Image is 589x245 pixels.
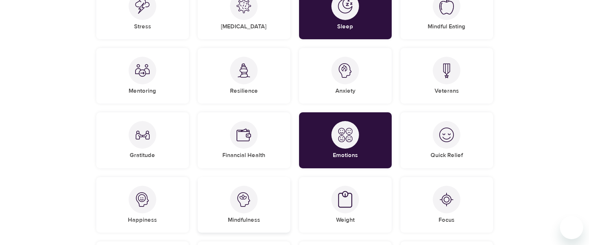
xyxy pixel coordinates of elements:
[96,177,189,233] div: HappinessHappiness
[129,87,156,95] h5: Mentoring
[228,216,260,224] h5: Mindfulness
[135,128,150,142] img: Gratitude
[400,48,493,104] div: VeteransVeterans
[237,128,251,142] img: Financial Health
[400,112,493,168] div: Quick ReliefQuick Relief
[400,177,493,233] div: FocusFocus
[96,112,189,168] div: GratitudeGratitude
[338,63,352,78] img: Anxiety
[560,216,583,239] iframe: Button to launch messaging window
[130,152,155,159] h5: Gratitude
[198,177,290,233] div: MindfulnessMindfulness
[428,23,465,31] h5: Mindful Eating
[135,63,150,78] img: Mentoring
[134,23,151,31] h5: Stress
[237,63,251,78] img: Resilience
[299,48,392,104] div: AnxietyAnxiety
[198,112,290,168] div: Financial HealthFinancial Health
[435,87,459,95] h5: Veterans
[221,23,267,31] h5: [MEDICAL_DATA]
[338,128,352,142] img: Emotions
[198,48,290,104] div: ResilienceResilience
[338,191,352,208] img: Weight
[439,128,454,142] img: Quick Relief
[431,152,463,159] h5: Quick Relief
[439,192,454,207] img: Focus
[135,192,150,207] img: Happiness
[335,87,355,95] h5: Anxiety
[299,177,392,233] div: WeightWeight
[299,112,392,168] div: EmotionsEmotions
[96,48,189,104] div: MentoringMentoring
[333,152,358,159] h5: Emotions
[337,23,353,31] h5: Sleep
[128,216,157,224] h5: Happiness
[237,192,251,207] img: Mindfulness
[222,152,265,159] h5: Financial Health
[336,216,355,224] h5: Weight
[439,63,454,78] img: Veterans
[439,216,455,224] h5: Focus
[230,87,258,95] h5: Resilience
